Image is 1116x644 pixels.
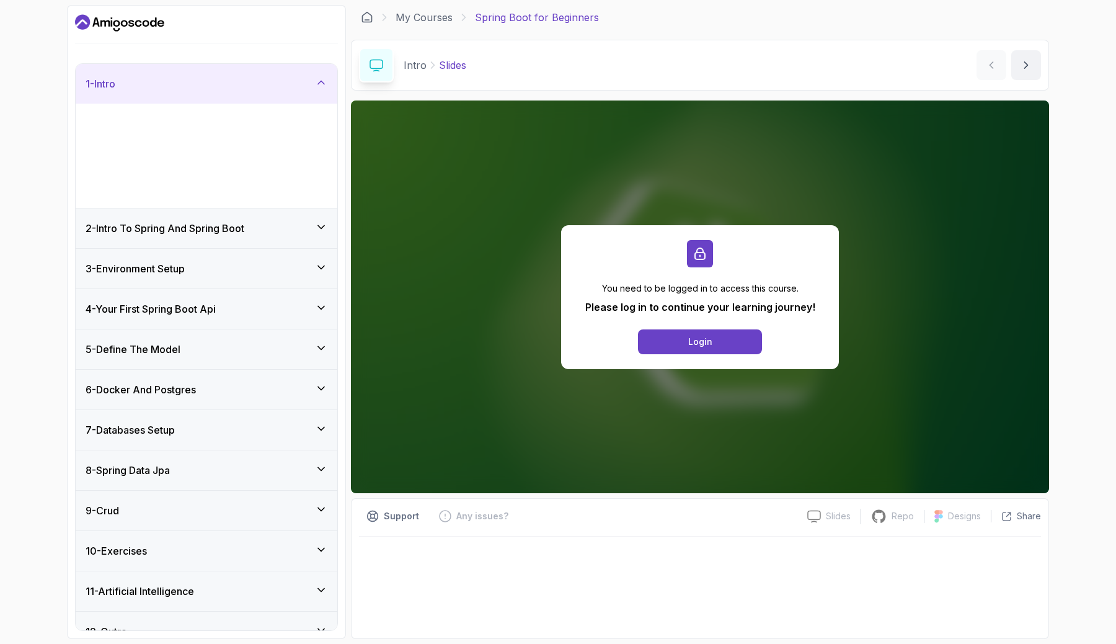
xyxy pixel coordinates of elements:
[86,76,115,91] h3: 1 - Intro
[76,491,337,530] button: 9-Crud
[396,10,453,25] a: My Courses
[638,329,762,354] button: Login
[475,10,599,25] p: Spring Boot for Beginners
[76,450,337,490] button: 8-Spring Data Jpa
[76,571,337,611] button: 11-Artificial Intelligence
[86,342,180,357] h3: 5 - Define The Model
[359,506,427,526] button: Support button
[86,463,170,478] h3: 8 - Spring Data Jpa
[1017,510,1041,522] p: Share
[86,382,196,397] h3: 6 - Docker And Postgres
[86,221,244,236] h3: 2 - Intro To Spring And Spring Boot
[892,510,914,522] p: Repo
[585,282,815,295] p: You need to be logged in to access this course.
[361,11,373,24] a: Dashboard
[76,208,337,248] button: 2-Intro To Spring And Spring Boot
[439,58,466,73] p: Slides
[456,510,508,522] p: Any issues?
[76,64,337,104] button: 1-Intro
[76,370,337,409] button: 6-Docker And Postgres
[404,58,427,73] p: Intro
[76,410,337,450] button: 7-Databases Setup
[991,510,1041,522] button: Share
[86,503,119,518] h3: 9 - Crud
[86,261,185,276] h3: 3 - Environment Setup
[86,543,147,558] h3: 10 - Exercises
[76,289,337,329] button: 4-Your First Spring Boot Api
[1011,50,1041,80] button: next content
[86,584,194,599] h3: 11 - Artificial Intelligence
[76,329,337,369] button: 5-Define The Model
[585,300,815,315] p: Please log in to continue your learning journey!
[688,336,712,348] div: Login
[86,302,216,316] h3: 4 - Your First Spring Boot Api
[948,510,981,522] p: Designs
[826,510,851,522] p: Slides
[75,13,164,33] a: Dashboard
[76,531,337,571] button: 10-Exercises
[976,50,1006,80] button: previous content
[86,624,127,639] h3: 12 - Outro
[384,510,419,522] p: Support
[86,423,175,437] h3: 7 - Databases Setup
[76,249,337,288] button: 3-Environment Setup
